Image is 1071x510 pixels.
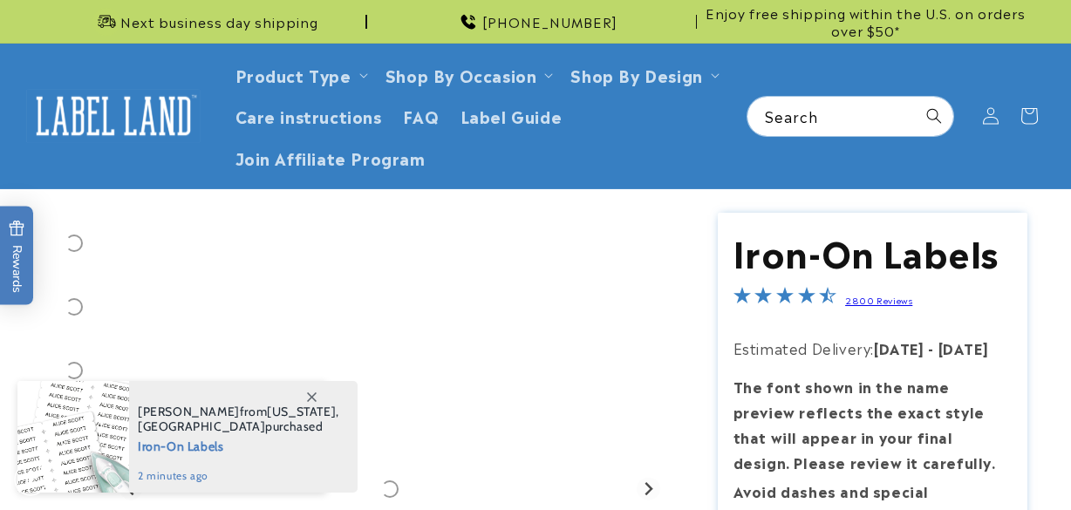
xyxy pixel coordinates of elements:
[704,4,1027,38] span: Enjoy free shipping within the U.S. on orders over $50*
[235,63,351,86] a: Product Type
[120,13,318,31] span: Next business day shipping
[267,404,336,419] span: [US_STATE]
[385,65,537,85] span: Shop By Occasion
[138,405,339,434] span: from , purchased
[44,276,105,337] div: Go to slide 2
[403,105,440,126] span: FAQ
[915,97,953,135] button: Search
[9,220,25,292] span: Rewards
[235,147,426,167] span: Join Affiliate Program
[44,213,105,274] div: Go to slide 1
[637,477,660,500] button: Next slide
[733,336,1013,361] p: Estimated Delivery:
[375,54,561,95] summary: Shop By Occasion
[938,337,989,358] strong: [DATE]
[733,228,1013,274] h1: Iron-On Labels
[225,95,392,136] a: Care instructions
[874,337,924,358] strong: [DATE]
[138,404,240,419] span: [PERSON_NAME]
[928,337,934,358] strong: -
[44,340,105,401] div: Go to slide 3
[560,54,726,95] summary: Shop By Design
[225,54,375,95] summary: Product Type
[138,418,265,434] span: [GEOGRAPHIC_DATA]
[450,95,573,136] a: Label Guide
[460,105,563,126] span: Label Guide
[225,137,436,178] a: Join Affiliate Program
[570,63,702,86] a: Shop By Design
[235,105,382,126] span: Care instructions
[733,289,836,309] span: 4.5-star overall rating
[392,95,450,136] a: FAQ
[733,376,996,472] strong: The font shown in the name preview reflects the exact style that will appear in your final design...
[482,13,617,31] span: [PHONE_NUMBER]
[845,294,912,306] a: 2800 Reviews
[20,82,208,149] a: Label Land
[26,89,201,143] img: Label Land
